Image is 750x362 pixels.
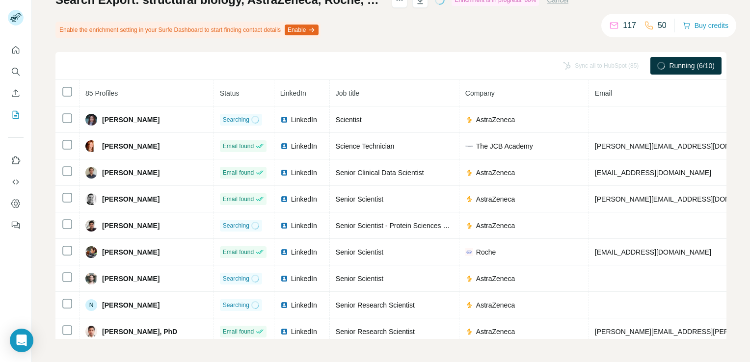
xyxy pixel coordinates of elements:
[102,327,177,336] span: [PERSON_NAME], PhD
[85,167,97,179] img: Avatar
[291,221,317,231] span: LinkedIn
[291,115,317,125] span: LinkedIn
[465,142,473,150] img: company-logo
[102,115,160,125] span: [PERSON_NAME]
[280,89,306,97] span: LinkedIn
[102,247,160,257] span: [PERSON_NAME]
[280,275,288,283] img: LinkedIn logo
[8,41,24,59] button: Quick start
[8,173,24,191] button: Use Surfe API
[476,168,515,178] span: AstraZeneca
[476,194,515,204] span: AstraZeneca
[465,89,495,97] span: Company
[8,84,24,102] button: Enrich CSV
[595,248,711,256] span: [EMAIL_ADDRESS][DOMAIN_NAME]
[465,195,473,203] img: company-logo
[291,194,317,204] span: LinkedIn
[223,301,249,310] span: Searching
[280,169,288,177] img: LinkedIn logo
[102,300,160,310] span: [PERSON_NAME]
[85,273,97,284] img: Avatar
[8,106,24,124] button: My lists
[336,222,549,230] span: Senior Scientist - Protein Sciences & Analytics - Biologics Engineering
[291,327,317,336] span: LinkedIn
[85,193,97,205] img: Avatar
[280,116,288,124] img: LinkedIn logo
[85,89,118,97] span: 85 Profiles
[102,221,160,231] span: [PERSON_NAME]
[465,248,473,256] img: company-logo
[336,328,415,336] span: Senior Research Scientist
[10,329,33,352] div: Open Intercom Messenger
[476,221,515,231] span: AstraZeneca
[280,328,288,336] img: LinkedIn logo
[476,327,515,336] span: AstraZeneca
[476,274,515,284] span: AstraZeneca
[336,169,424,177] span: Senior Clinical Data Scientist
[476,247,496,257] span: Roche
[336,248,383,256] span: Senior Scientist
[223,248,254,257] span: Email found
[683,19,728,32] button: Buy credits
[336,275,383,283] span: Senior Scientist
[291,300,317,310] span: LinkedIn
[465,116,473,124] img: company-logo
[476,115,515,125] span: AstraZeneca
[223,168,254,177] span: Email found
[595,89,612,97] span: Email
[465,301,473,309] img: company-logo
[85,114,97,126] img: Avatar
[280,301,288,309] img: LinkedIn logo
[220,89,240,97] span: Status
[223,274,249,283] span: Searching
[8,216,24,234] button: Feedback
[223,115,249,124] span: Searching
[291,247,317,257] span: LinkedIn
[336,195,383,203] span: Senior Scientist
[8,152,24,169] button: Use Surfe on LinkedIn
[476,300,515,310] span: AstraZeneca
[336,301,415,309] span: Senior Research Scientist
[223,327,254,336] span: Email found
[291,168,317,178] span: LinkedIn
[85,326,97,337] img: Avatar
[291,274,317,284] span: LinkedIn
[291,141,317,151] span: LinkedIn
[669,61,715,71] span: Running (6/10)
[623,20,636,31] p: 117
[595,169,711,177] span: [EMAIL_ADDRESS][DOMAIN_NAME]
[223,195,254,204] span: Email found
[223,142,254,151] span: Email found
[85,246,97,258] img: Avatar
[8,195,24,212] button: Dashboard
[280,222,288,230] img: LinkedIn logo
[102,194,160,204] span: [PERSON_NAME]
[465,169,473,177] img: company-logo
[102,141,160,151] span: [PERSON_NAME]
[85,299,97,311] div: N
[85,140,97,152] img: Avatar
[223,221,249,230] span: Searching
[336,89,359,97] span: Job title
[85,220,97,232] img: Avatar
[476,141,533,151] span: The JCB Academy
[658,20,667,31] p: 50
[465,275,473,283] img: company-logo
[336,116,362,124] span: Scientist
[280,248,288,256] img: LinkedIn logo
[280,142,288,150] img: LinkedIn logo
[280,195,288,203] img: LinkedIn logo
[102,168,160,178] span: [PERSON_NAME]
[285,25,319,35] button: Enable
[55,22,321,38] div: Enable the enrichment setting in your Surfe Dashboard to start finding contact details
[465,328,473,336] img: company-logo
[102,274,160,284] span: [PERSON_NAME]
[465,222,473,230] img: company-logo
[336,142,395,150] span: Science Technician
[8,63,24,80] button: Search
